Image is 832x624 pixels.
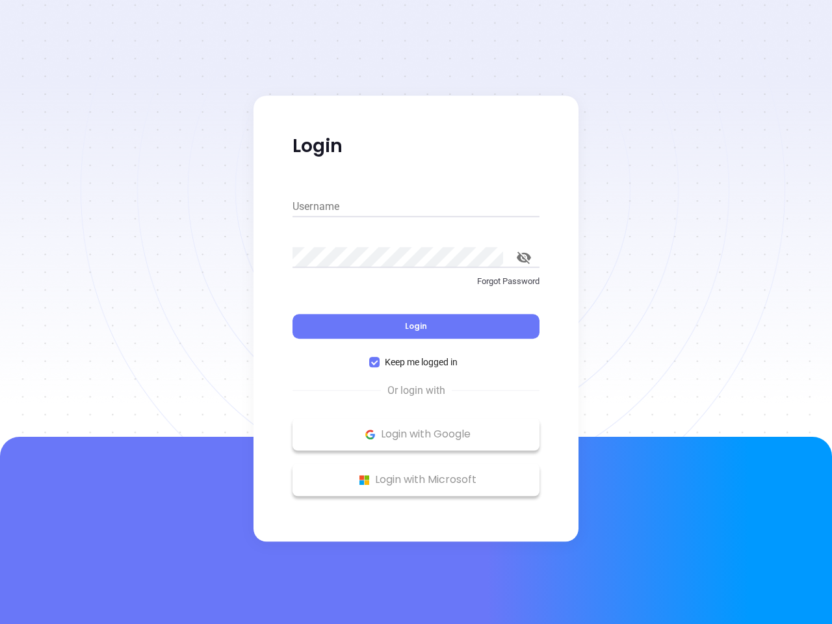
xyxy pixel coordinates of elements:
p: Login with Microsoft [299,470,533,489]
p: Login with Google [299,424,533,444]
a: Forgot Password [292,275,539,298]
span: Or login with [381,383,452,398]
p: Forgot Password [292,275,539,288]
img: Microsoft Logo [356,472,372,488]
button: Login [292,314,539,339]
img: Google Logo [362,426,378,443]
button: Microsoft Logo Login with Microsoft [292,463,539,496]
p: Login [292,135,539,158]
span: Login [405,320,427,331]
button: toggle password visibility [508,242,539,273]
button: Google Logo Login with Google [292,418,539,450]
span: Keep me logged in [380,355,463,369]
